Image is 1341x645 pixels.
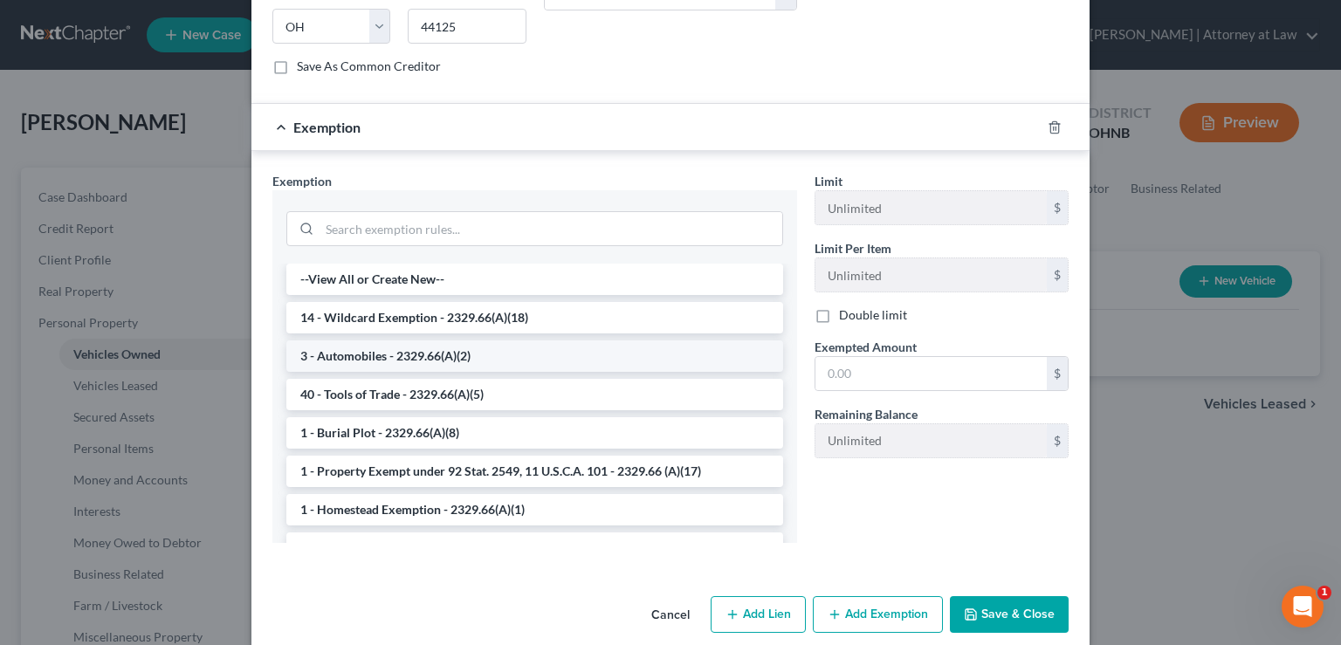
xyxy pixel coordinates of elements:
[815,340,917,354] span: Exempted Amount
[815,174,842,189] span: Limit
[272,174,332,189] span: Exemption
[408,9,526,44] input: Enter zip...
[711,596,806,633] button: Add Lien
[286,302,783,333] li: 14 - Wildcard Exemption - 2329.66(A)(18)
[950,596,1069,633] button: Save & Close
[1282,586,1324,628] iframe: Intercom live chat
[839,306,907,324] label: Double limit
[286,340,783,372] li: 3 - Automobiles - 2329.66(A)(2)
[1317,586,1331,600] span: 1
[1047,191,1068,224] div: $
[286,264,783,295] li: --View All or Create New--
[637,598,704,633] button: Cancel
[286,456,783,487] li: 1 - Property Exempt under 92 Stat. 2549, 11 U.S.C.A. 101 - 2329.66 (A)(17)
[815,239,891,257] label: Limit Per Item
[815,357,1047,390] input: 0.00
[1047,357,1068,390] div: $
[1047,258,1068,292] div: $
[1047,424,1068,457] div: $
[815,424,1047,457] input: --
[286,417,783,449] li: 1 - Burial Plot - 2329.66(A)(8)
[286,532,783,564] li: 11 - Wearing Apparel - 2329.66(A)(4)(a)
[815,258,1047,292] input: --
[297,58,441,75] label: Save As Common Creditor
[813,596,943,633] button: Add Exemption
[320,212,782,245] input: Search exemption rules...
[815,405,918,423] label: Remaining Balance
[293,119,361,135] span: Exemption
[286,379,783,410] li: 40 - Tools of Trade - 2329.66(A)(5)
[815,191,1047,224] input: --
[286,494,783,525] li: 1 - Homestead Exemption - 2329.66(A)(1)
